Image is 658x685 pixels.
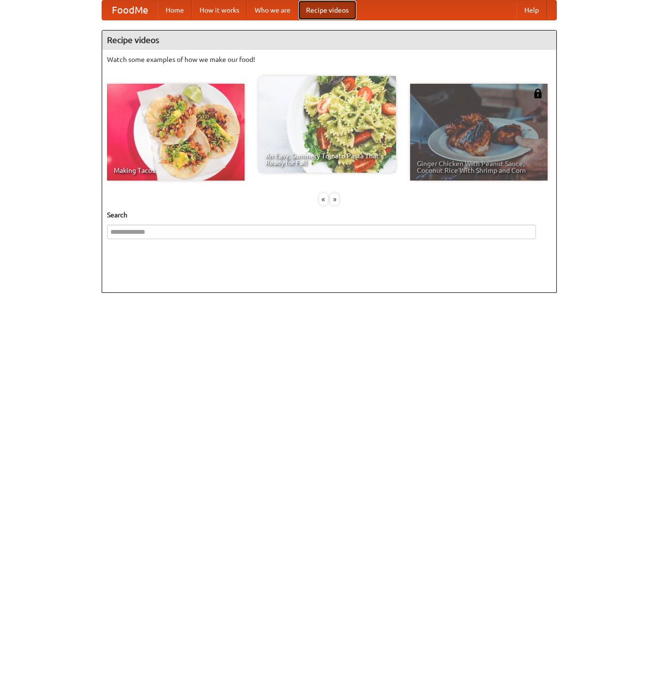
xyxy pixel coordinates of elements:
a: Home [158,0,192,20]
a: Who we are [247,0,298,20]
a: How it works [192,0,247,20]
div: » [330,193,339,205]
h4: Recipe videos [102,30,556,50]
span: Making Tacos [114,167,238,174]
h5: Search [107,210,551,220]
a: An Easy, Summery Tomato Pasta That's Ready for Fall [259,76,396,173]
img: 483408.png [533,89,543,98]
a: Making Tacos [107,84,245,181]
div: « [319,193,328,205]
a: Recipe videos [298,0,356,20]
p: Watch some examples of how we make our food! [107,55,551,64]
a: FoodMe [102,0,158,20]
span: An Easy, Summery Tomato Pasta That's Ready for Fall [265,152,389,166]
a: Help [517,0,547,20]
